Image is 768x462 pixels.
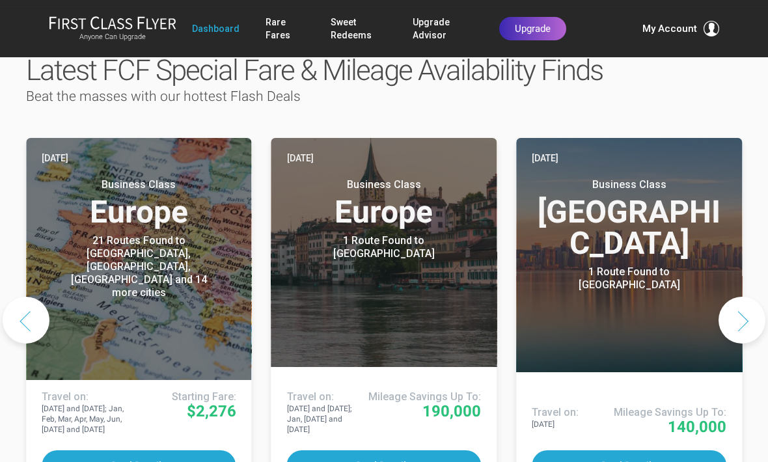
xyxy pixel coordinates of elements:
[719,297,765,344] button: Next slide
[42,151,68,165] time: [DATE]
[57,178,220,191] small: Business Class
[49,16,176,29] img: First Class Flyer
[3,297,49,344] button: Previous slide
[499,17,566,40] a: Upgrade
[303,234,465,260] div: 1 Route Found to [GEOGRAPHIC_DATA]
[642,21,697,36] span: My Account
[532,178,726,259] h3: [GEOGRAPHIC_DATA]
[42,178,236,228] h3: Europe
[548,178,711,191] small: Business Class
[548,265,711,292] div: 1 Route Found to [GEOGRAPHIC_DATA]
[49,16,176,42] a: First Class FlyerAnyone Can Upgrade
[192,17,240,40] a: Dashboard
[331,10,387,47] a: Sweet Redeems
[57,234,220,299] div: 21 Routes Found to [GEOGRAPHIC_DATA], [GEOGRAPHIC_DATA], [GEOGRAPHIC_DATA] and 14 more cities
[26,88,301,104] span: Beat the masses with our hottest Flash Deals
[26,53,603,87] span: Latest FCF Special Fare & Mileage Availability Finds
[303,178,465,191] small: Business Class
[49,33,176,42] small: Anyone Can Upgrade
[532,151,558,165] time: [DATE]
[287,151,314,165] time: [DATE]
[642,21,719,36] button: My Account
[413,10,473,47] a: Upgrade Advisor
[287,178,482,228] h3: Europe
[266,10,305,47] a: Rare Fares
